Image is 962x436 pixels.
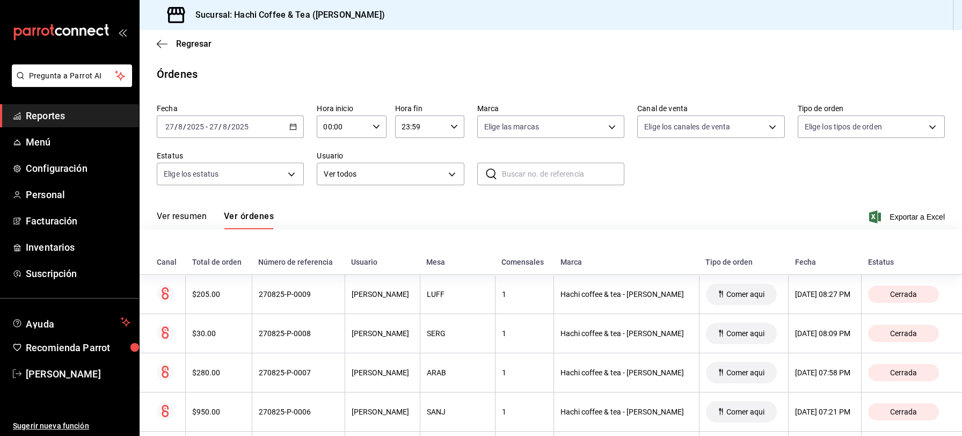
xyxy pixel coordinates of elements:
[805,121,882,132] span: Elige los tipos de orden
[795,408,855,416] div: [DATE] 07:21 PM
[871,210,945,223] button: Exportar a Excel
[644,121,730,132] span: Elige los canales de venta
[178,122,183,131] input: --
[502,408,547,416] div: 1
[705,258,782,266] div: Tipo de orden
[352,408,413,416] div: [PERSON_NAME]
[26,367,130,381] span: [PERSON_NAME]
[192,368,245,377] div: $280.00
[206,122,208,131] span: -
[157,105,304,112] label: Fecha
[259,408,338,416] div: 270825-P-0006
[258,258,338,266] div: Número de referencia
[886,368,921,377] span: Cerrada
[560,329,693,338] div: Hachi coffee & tea - [PERSON_NAME]
[183,122,186,131] span: /
[157,66,198,82] div: Órdenes
[427,290,489,299] div: LUFF
[259,368,338,377] div: 270825-P-0007
[26,214,130,228] span: Facturación
[795,258,855,266] div: Fecha
[798,105,945,112] label: Tipo de orden
[317,105,386,112] label: Hora inicio
[222,122,228,131] input: --
[157,258,179,266] div: Canal
[502,368,547,377] div: 1
[26,108,130,123] span: Reportes
[118,28,127,37] button: open_drawer_menu
[218,122,222,131] span: /
[886,290,921,299] span: Cerrada
[157,211,274,229] div: navigation tabs
[722,408,769,416] span: Comer aqui
[26,316,116,329] span: Ayuda
[351,258,413,266] div: Usuario
[560,290,693,299] div: Hachi coffee & tea - [PERSON_NAME]
[165,122,174,131] input: --
[174,122,178,131] span: /
[157,211,207,229] button: Ver resumen
[795,329,855,338] div: [DATE] 08:09 PM
[26,161,130,176] span: Configuración
[502,329,547,338] div: 1
[886,329,921,338] span: Cerrada
[192,329,245,338] div: $30.00
[157,39,212,49] button: Regresar
[29,70,115,82] span: Pregunta a Parrot AI
[209,122,218,131] input: --
[352,290,413,299] div: [PERSON_NAME]
[501,258,547,266] div: Comensales
[26,240,130,255] span: Inventarios
[502,290,547,299] div: 1
[560,408,693,416] div: Hachi coffee & tea - [PERSON_NAME]
[886,408,921,416] span: Cerrada
[352,329,413,338] div: [PERSON_NAME]
[426,258,489,266] div: Mesa
[187,9,385,21] h3: Sucursal: Hachi Coffee & Tea ([PERSON_NAME])
[231,122,249,131] input: ----
[192,290,245,299] div: $205.00
[427,329,489,338] div: SERG
[477,105,624,112] label: Marca
[795,290,855,299] div: [DATE] 08:27 PM
[324,169,444,180] span: Ver todos
[722,290,769,299] span: Comer aqui
[484,121,539,132] span: Elige las marcas
[722,368,769,377] span: Comer aqui
[26,135,130,149] span: Menú
[164,169,218,179] span: Elige los estatus
[352,368,413,377] div: [PERSON_NAME]
[8,78,132,89] a: Pregunta a Parrot AI
[502,163,624,185] input: Buscar no. de referencia
[427,368,489,377] div: ARAB
[868,258,945,266] div: Estatus
[186,122,205,131] input: ----
[192,258,245,266] div: Total de orden
[26,266,130,281] span: Suscripción
[224,211,274,229] button: Ver órdenes
[259,290,338,299] div: 270825-P-0009
[259,329,338,338] div: 270825-P-0008
[176,39,212,49] span: Regresar
[12,64,132,87] button: Pregunta a Parrot AI
[228,122,231,131] span: /
[395,105,464,112] label: Hora fin
[795,368,855,377] div: [DATE] 07:58 PM
[637,105,784,112] label: Canal de venta
[26,187,130,202] span: Personal
[192,408,245,416] div: $950.00
[26,340,130,355] span: Recomienda Parrot
[13,420,130,432] span: Sugerir nueva función
[560,368,693,377] div: Hachi coffee & tea - [PERSON_NAME]
[317,152,464,159] label: Usuario
[157,152,304,159] label: Estatus
[427,408,489,416] div: SANJ
[722,329,769,338] span: Comer aqui
[560,258,693,266] div: Marca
